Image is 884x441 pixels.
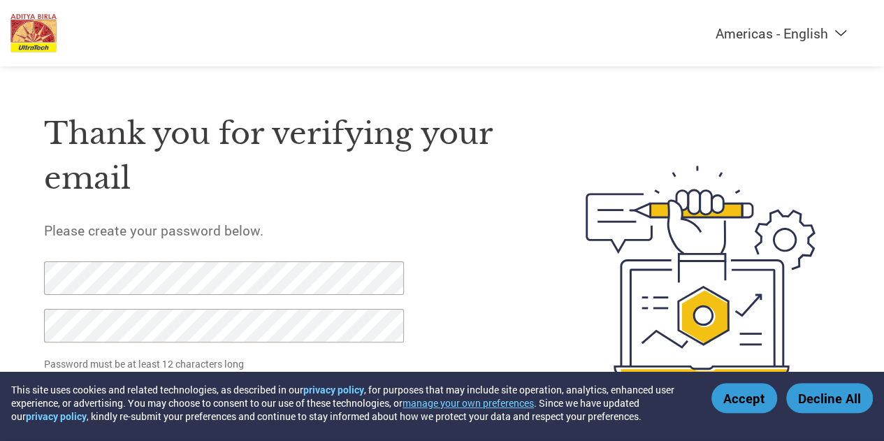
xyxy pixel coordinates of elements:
h5: Please create your password below. [44,222,521,239]
a: privacy policy [303,383,364,396]
button: Accept [711,383,777,413]
button: manage your own preferences [403,396,534,410]
button: Decline All [786,383,873,413]
div: This site uses cookies and related technologies, as described in our , for purposes that may incl... [11,383,691,423]
h1: Thank you for verifying your email [44,111,521,201]
img: UltraTech [10,14,57,52]
p: Password must be at least 12 characters long [44,356,407,371]
a: privacy policy [26,410,87,423]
